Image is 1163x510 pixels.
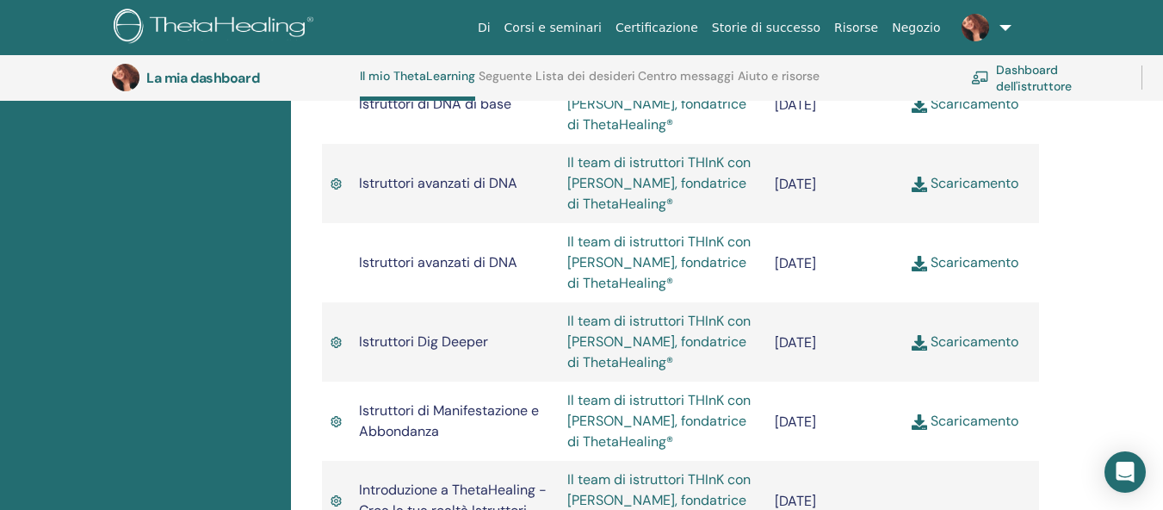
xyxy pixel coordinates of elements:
[567,233,751,292] a: Il team di istruttori THInK con [PERSON_NAME], fondatrice di ThetaHealing®
[114,9,319,47] img: logo.png
[912,95,1018,113] a: Scaricamento
[931,174,1018,192] font: Scaricamento
[885,12,947,44] a: Negozio
[331,493,342,509] img: Certificato attivo
[912,256,927,271] img: download.svg
[359,95,511,113] font: Istruttori di DNA di base
[360,68,475,84] font: Il mio ThetaLearning
[912,333,1018,351] a: Scaricamento
[609,12,705,44] a: Certificazione
[712,21,820,34] font: Storie di successo
[775,254,816,272] font: [DATE]
[931,412,1018,430] font: Scaricamento
[638,69,734,96] a: Centro messaggi
[971,71,989,84] img: chalkboard-teacher.svg
[827,12,885,44] a: Risorse
[471,12,498,44] a: Di
[775,96,816,114] font: [DATE]
[504,21,602,34] font: Corsi e seminari
[567,153,751,213] a: Il team di istruttori THInK con [PERSON_NAME], fondatrice di ThetaHealing®
[962,14,989,41] img: default.jpg
[331,334,342,351] img: Certificato attivo
[359,174,517,192] font: Istruttori avanzati di DNA
[912,412,1018,430] a: Scaricamento
[567,312,751,371] a: Il team di istruttori THInK con [PERSON_NAME], fondatrice di ThetaHealing®
[912,253,1018,271] a: Scaricamento
[738,69,820,96] a: Aiuto e risorse
[359,401,539,440] font: Istruttori di Manifestazione e Abbondanza
[775,175,816,193] font: [DATE]
[360,69,475,101] a: Il mio ThetaLearning
[535,68,635,84] font: Lista dei desideri
[971,59,1121,96] a: Dashboard dell'istruttore
[479,69,532,96] a: Seguente
[112,64,139,91] img: default.jpg
[479,68,532,84] font: Seguente
[931,333,1018,351] font: Scaricamento
[478,21,491,34] font: Di
[775,333,816,351] font: [DATE]
[331,414,342,430] img: Certificato attivo
[567,391,751,451] a: Il team di istruttori THInK con [PERSON_NAME], fondatrice di ThetaHealing®
[892,21,940,34] font: Negozio
[931,95,1018,113] font: Scaricamento
[359,333,488,351] font: Istruttori Dig Deeper
[912,174,1018,192] a: Scaricamento
[616,21,698,34] font: Certificazione
[931,253,1018,271] font: Scaricamento
[996,62,1072,94] font: Dashboard dell'istruttore
[912,335,927,351] img: download.svg
[705,12,827,44] a: Storie di successo
[359,253,517,271] font: Istruttori avanzati di DNA
[738,68,820,84] font: Aiuto e risorse
[1104,451,1146,493] div: Open Intercom Messenger
[834,21,878,34] font: Risorse
[146,69,259,87] font: La mia dashboard
[912,177,927,192] img: download.svg
[535,69,635,96] a: Lista dei desideri
[912,414,927,430] img: download.svg
[912,97,927,113] img: download.svg
[775,413,816,431] font: [DATE]
[638,68,734,84] font: Centro messaggi
[567,74,751,134] a: Il team di istruttori THInK con [PERSON_NAME], fondatrice di ThetaHealing®
[331,176,342,192] img: Certificato attivo
[498,12,609,44] a: Corsi e seminari
[775,492,816,510] font: [DATE]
